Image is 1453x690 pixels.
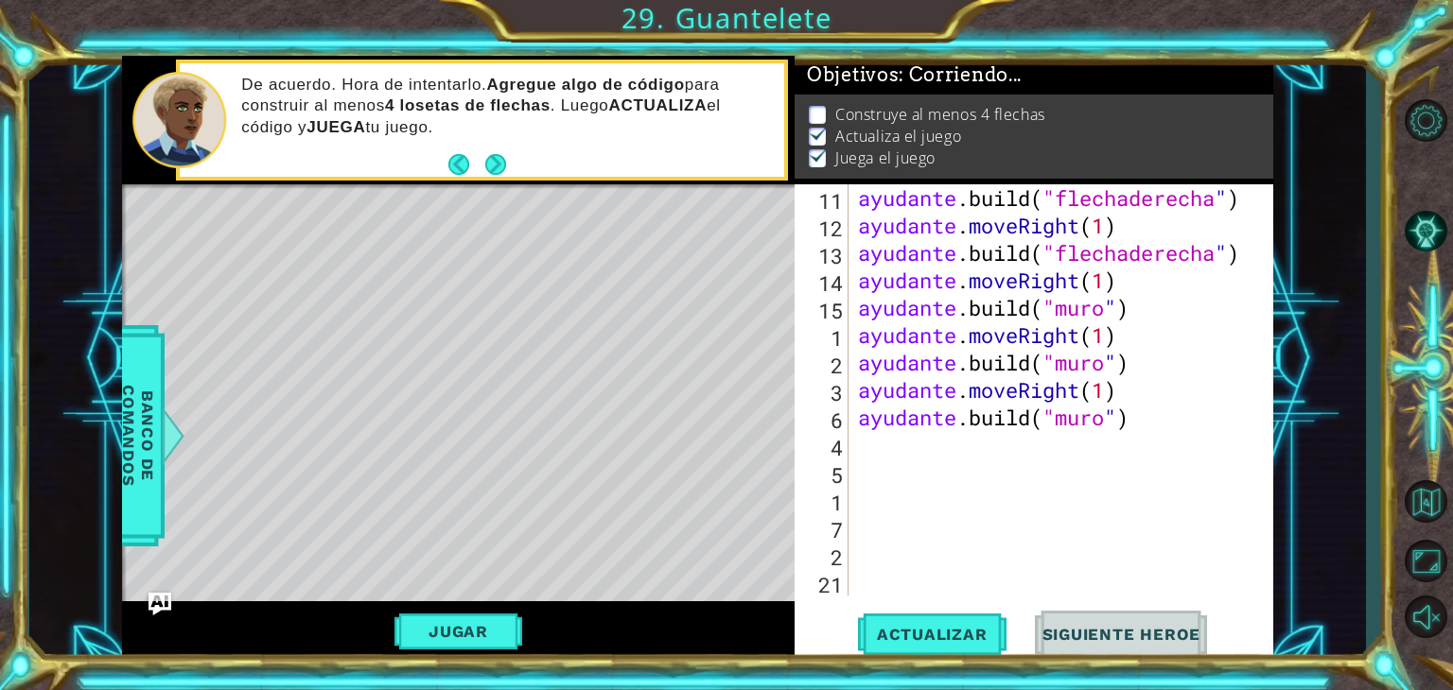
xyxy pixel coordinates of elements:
button: Atrás [448,154,485,175]
a: Volver al Mapa [1398,471,1453,533]
font: 2 [831,352,843,379]
font: 1 [831,489,843,516]
font: JUEGA [306,118,365,136]
font: 7 [831,516,843,543]
button: Actualizar [858,611,1007,659]
button: Activar sonido. [1398,592,1453,642]
font: ACTUALIZA [609,96,708,114]
font: 1 [831,324,843,352]
font: Banco de comandos [119,385,157,486]
font: 11 [818,187,843,215]
font: 2 [831,543,843,571]
button: Maximizar Navegador [1398,536,1453,586]
font: Jugar [429,622,488,641]
font: 14 [818,269,843,297]
font: 15 [818,297,843,324]
font: 3 [831,379,843,406]
font: . Luego [551,96,609,114]
font: Construye al menos 4 flechas [835,104,1044,125]
span: Siguiente Heroe [1024,625,1220,644]
font: Agregue algo de código [487,76,685,94]
font: 6 [831,406,843,434]
font: 5 [831,461,843,489]
font: 4 [831,434,843,461]
button: Siguiente Heroe [1024,611,1220,659]
button: Pista AI [1398,207,1453,257]
img: Marca de verificación para la casilla de verificación [809,147,828,163]
font: : Corriendo... [899,63,1022,86]
font: 21 [818,571,843,598]
button: Opciones del Nivel [1398,95,1453,146]
font: Juega el juego [835,147,936,168]
font: tu juego. [365,118,433,136]
img: Marca de verificación para la casilla de verificación [809,126,828,141]
span: Actualizar [858,625,1007,644]
button: Volver al Mapa [1398,474,1453,528]
font: 4 losetas de flechas [385,96,551,114]
font: De acuerdo. Hora de intentarlo. [241,76,486,94]
button: Ask AI [149,593,171,615]
button: Próximo [485,154,506,175]
font: Actualiza el juego [835,126,961,147]
font: el código y [241,96,721,135]
font: 12 [818,215,843,242]
button: Jugar [394,613,522,649]
font: 13 [818,242,843,269]
font: Objetivos [807,63,899,86]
